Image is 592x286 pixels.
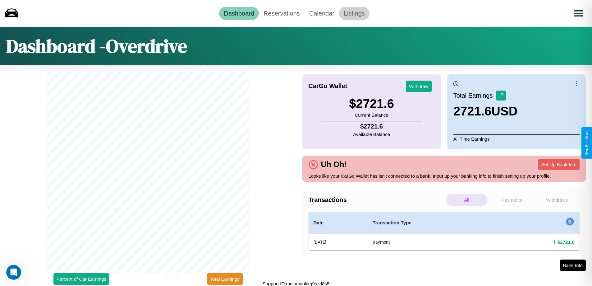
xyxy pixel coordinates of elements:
[560,260,586,271] button: Bank Info
[558,239,575,245] h4: $ 2721.6
[538,159,580,170] button: Set Up Bank Info
[314,219,363,227] h4: Date
[53,273,109,285] button: Percent of Car Earnings
[353,130,390,138] p: Available Balance
[339,7,369,20] a: Listings
[453,104,518,118] h3: 2721.6 USD
[491,194,533,206] p: Payments
[309,196,444,204] h4: Transactions
[309,82,347,90] h4: CarGo Wallet
[305,7,339,20] a: Calendar
[353,123,390,130] h4: $ 2721.6
[207,273,243,285] button: Total Earnings
[309,212,580,250] table: simple table
[6,265,21,280] iframe: Intercom live chat
[373,219,489,227] h4: Transaction Type
[368,234,493,251] th: payment
[349,111,394,119] p: Current Balance
[309,234,368,251] th: [DATE]
[318,160,350,169] h4: Uh Oh!
[453,90,496,101] p: Total Earnings
[585,130,589,156] div: Give Feedback
[446,194,488,206] p: All
[259,7,305,20] a: Reservations
[406,81,432,92] button: Withdraw
[309,172,580,180] p: Looks like your CarGo Wallet has isn't connected to a bank. Input up your banking info to finish ...
[219,7,259,20] a: Dashboard
[349,97,394,111] h3: $ 2721.6
[570,5,587,22] button: Open menu
[536,194,578,206] p: Withdraws
[453,134,580,143] p: All Time Earnings
[6,33,187,59] h1: Dashboard - Overdrive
